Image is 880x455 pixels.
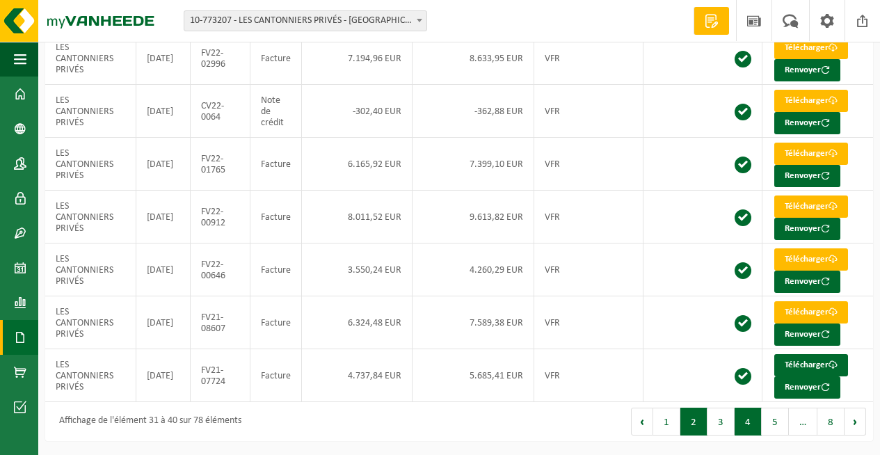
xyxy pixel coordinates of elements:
[191,138,250,191] td: FV22-01765
[789,408,817,436] span: …
[653,408,680,436] button: 1
[817,408,845,436] button: 8
[302,138,413,191] td: 6.165,92 EUR
[191,32,250,85] td: FV22-02996
[250,85,302,138] td: Note de crédit
[191,85,250,138] td: CV22-0064
[774,376,840,399] button: Renvoyer
[184,10,427,31] span: 10-773207 - LES CANTONNIERS PRIVÉS - LIEVIN
[413,296,535,349] td: 7.589,38 EUR
[774,143,848,165] a: Télécharger
[136,296,191,349] td: [DATE]
[774,112,840,134] button: Renvoyer
[413,85,535,138] td: -362,88 EUR
[774,248,848,271] a: Télécharger
[845,408,866,436] button: Next
[250,138,302,191] td: Facture
[136,32,191,85] td: [DATE]
[45,138,136,191] td: LES CANTONNIERS PRIVÉS
[184,11,426,31] span: 10-773207 - LES CANTONNIERS PRIVÉS - LIEVIN
[302,296,413,349] td: 6.324,48 EUR
[302,85,413,138] td: -302,40 EUR
[250,349,302,402] td: Facture
[774,324,840,346] button: Renvoyer
[735,408,762,436] button: 4
[302,32,413,85] td: 7.194,96 EUR
[534,138,643,191] td: VFR
[45,191,136,244] td: LES CANTONNIERS PRIVÉS
[534,244,643,296] td: VFR
[136,191,191,244] td: [DATE]
[413,32,535,85] td: 8.633,95 EUR
[52,409,241,434] div: Affichage de l'élément 31 à 40 sur 78 éléments
[534,349,643,402] td: VFR
[413,349,535,402] td: 5.685,41 EUR
[191,349,250,402] td: FV21-07724
[774,90,848,112] a: Télécharger
[534,296,643,349] td: VFR
[302,244,413,296] td: 3.550,24 EUR
[45,32,136,85] td: LES CANTONNIERS PRIVÉS
[136,244,191,296] td: [DATE]
[774,59,840,81] button: Renvoyer
[762,408,789,436] button: 5
[191,191,250,244] td: FV22-00912
[774,301,848,324] a: Télécharger
[45,85,136,138] td: LES CANTONNIERS PRIVÉS
[191,296,250,349] td: FV21-08607
[631,408,653,436] button: Previous
[707,408,735,436] button: 3
[534,191,643,244] td: VFR
[774,37,848,59] a: Télécharger
[774,195,848,218] a: Télécharger
[680,408,707,436] button: 2
[413,138,535,191] td: 7.399,10 EUR
[774,218,840,240] button: Renvoyer
[774,271,840,293] button: Renvoyer
[136,85,191,138] td: [DATE]
[774,354,848,376] a: Télécharger
[250,244,302,296] td: Facture
[45,296,136,349] td: LES CANTONNIERS PRIVÉS
[45,244,136,296] td: LES CANTONNIERS PRIVÉS
[136,138,191,191] td: [DATE]
[302,349,413,402] td: 4.737,84 EUR
[302,191,413,244] td: 8.011,52 EUR
[250,296,302,349] td: Facture
[413,191,535,244] td: 9.613,82 EUR
[534,85,643,138] td: VFR
[136,349,191,402] td: [DATE]
[413,244,535,296] td: 4.260,29 EUR
[250,191,302,244] td: Facture
[250,32,302,85] td: Facture
[45,349,136,402] td: LES CANTONNIERS PRIVÉS
[191,244,250,296] td: FV22-00646
[774,165,840,187] button: Renvoyer
[534,32,643,85] td: VFR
